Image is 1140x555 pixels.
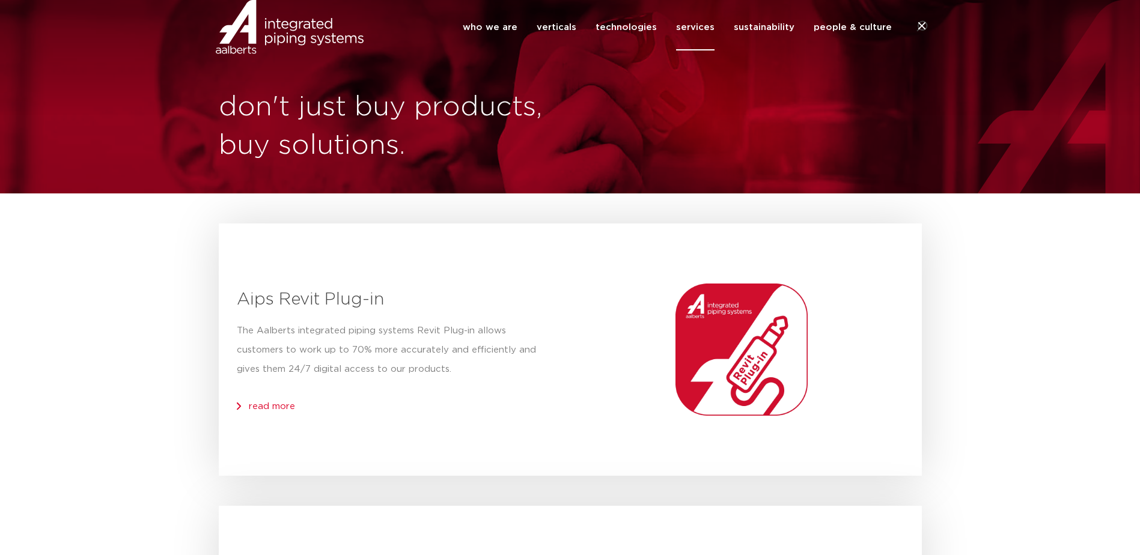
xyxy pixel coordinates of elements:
a: technologies [596,4,657,50]
h3: Aips Revit Plug-in [237,288,552,312]
p: The Aalberts integrated piping systems Revit Plug-in allows customers to work up to 70% more accu... [237,321,552,379]
h1: don't just buy products, buy solutions. [219,88,564,165]
a: read more [249,402,295,411]
a: who we are [463,4,517,50]
img: Aalberts_IPS_icon_revit_plugin_rgb.png.webp [570,223,913,476]
nav: Menu [463,4,892,50]
a: verticals [537,4,576,50]
a: services [676,4,715,50]
a: people & culture [814,4,892,50]
a: sustainability [734,4,794,50]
